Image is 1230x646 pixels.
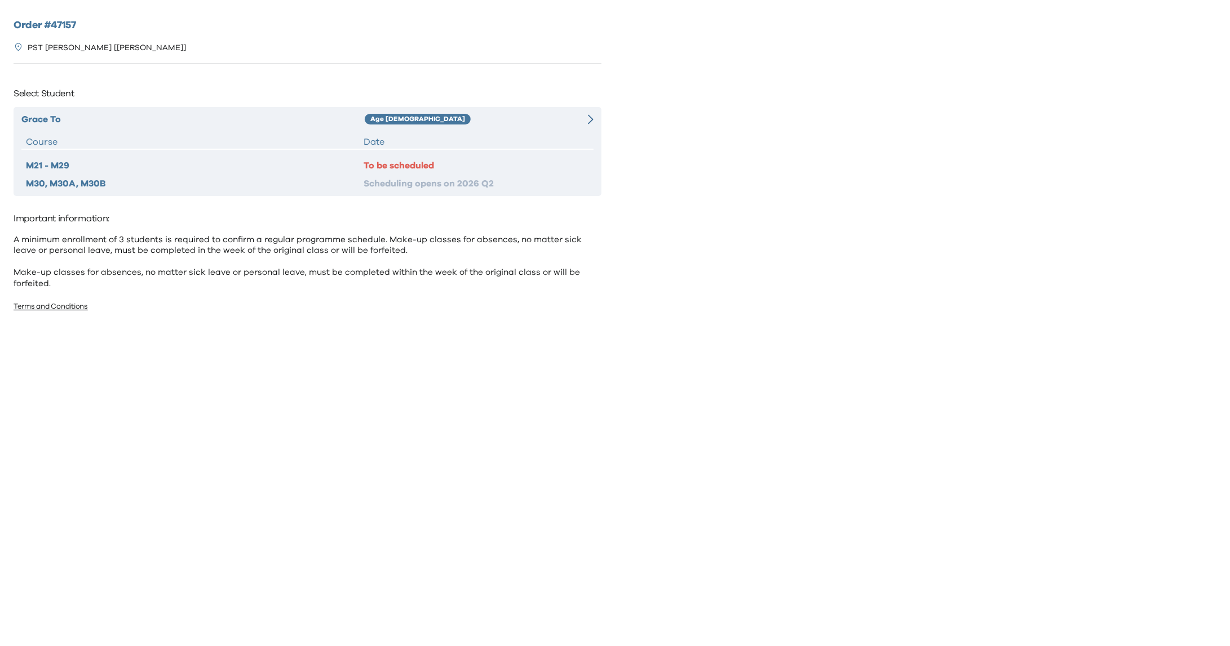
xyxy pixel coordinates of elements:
div: M21 - M29 [26,159,364,172]
div: Scheduling opens on 2026 Q2 [364,177,589,190]
div: Age [DEMOGRAPHIC_DATA] [365,114,471,125]
p: PST [PERSON_NAME] [[PERSON_NAME]] [28,42,186,54]
div: To be scheduled [364,159,589,172]
h2: Order # 47157 [14,18,601,33]
p: Important information: [14,210,601,228]
a: Terms and Conditions [14,303,88,310]
p: A minimum enrollment of 3 students is required to confirm a regular programme schedule. Make-up c... [14,234,601,289]
div: Course [26,135,364,149]
p: Select Student [14,84,601,103]
div: M30, M30A, M30B [26,177,364,190]
div: Grace To [21,113,365,126]
div: Date [364,135,589,149]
